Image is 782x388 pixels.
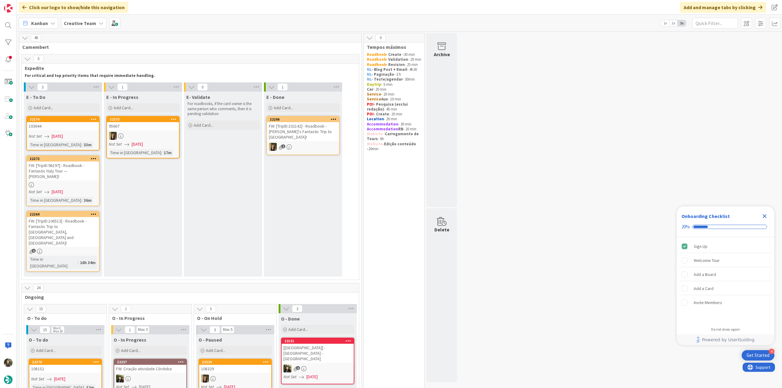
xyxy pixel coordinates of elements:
[199,359,271,365] div: 22229
[267,122,339,141] div: FW: [TripID:102142] - Roadbook - [PERSON_NAME]'s Fantastic Trip to [GEOGRAPHIC_DATA]!
[201,375,209,383] img: SP
[114,337,146,343] span: O - In Progress
[29,365,101,373] div: 108152
[29,337,48,343] span: O - To do
[29,359,101,373] div: 22278108152
[367,112,421,117] p: - 20 min
[281,316,300,322] span: O - Done
[266,94,284,100] span: E - Done
[114,365,186,373] div: FW: Criação atividade Córdoba
[711,327,740,332] div: Do not show again
[106,116,180,158] a: 2227395667SPNot Set[DATE]Time in [GEOGRAPHIC_DATA]:17m
[206,305,216,313] span: 5
[682,212,730,220] div: Onboarding Checklist
[282,338,354,363] div: 22151[[GEOGRAPHIC_DATA]] - [GEOGRAPHIC_DATA] - [GEOGRAPHIC_DATA]
[30,212,99,216] div: 22264
[27,217,99,247] div: FW: [TripID:106513] - Roadbook - Fantastic Trip to [GEOGRAPHIC_DATA], [GEOGRAPHIC_DATA] and [GEOG...
[367,52,386,57] strong: Roadbook
[78,259,79,266] span: :
[81,141,82,148] span: :
[386,57,408,62] strong: - Validation
[367,131,420,141] strong: Carregamento de Tours
[26,211,100,272] a: 22264FW: [TripID:106513] - Roadbook - Fantastic Trip to [GEOGRAPHIC_DATA], [GEOGRAPHIC_DATA] and ...
[199,365,271,373] div: 108329
[30,117,99,121] div: 22274
[114,105,133,111] span: Add Card...
[296,366,300,370] span: 1
[679,254,772,267] div: Welcome Tour is incomplete.
[197,83,208,91] span: 0
[398,126,403,132] strong: RB
[27,212,99,217] div: 22264
[52,189,63,195] span: [DATE]
[25,294,351,300] span: Ongoing
[367,62,421,67] p: - 25 min
[367,92,381,97] strong: Service
[367,102,374,107] strong: POI
[27,117,99,130] div: 22274103644
[32,360,101,364] div: 22278
[371,67,407,72] strong: - Blog Post + Email
[138,328,148,331] div: Max 3
[367,44,417,50] span: Tempos máximos
[30,157,99,161] div: 22272
[281,338,354,384] a: 22151[[GEOGRAPHIC_DATA]] - [GEOGRAPHIC_DATA] - [GEOGRAPHIC_DATA]BCNot Set[DATE]
[367,142,421,152] p: - 20min
[367,141,383,147] strong: Website
[677,334,774,345] div: Footer
[110,117,179,121] div: 22273
[367,62,386,67] strong: Roadbook
[33,55,44,63] span: 5
[37,83,48,91] span: 3
[31,376,44,382] i: Not Set
[107,117,179,122] div: 22273
[682,224,769,230] div: Checklist progress: 20%
[13,1,28,8] span: Support
[161,149,162,156] span: :
[677,206,774,345] div: Checklist Container
[125,326,135,333] span: 1
[367,132,421,142] p: - - 6h
[282,338,354,344] div: 22151
[32,249,36,253] span: 1
[381,96,388,102] strong: Aux
[82,141,93,148] div: 33m
[27,156,99,161] div: 22272
[29,189,42,194] i: Not Set
[82,197,93,204] div: 36m
[367,72,421,77] p: - 3 h
[434,51,450,58] div: Archive
[114,375,186,383] div: BC
[367,77,421,82] p: - 30min
[186,94,210,100] span: E- Validate
[434,226,449,233] div: Delete
[680,334,771,345] a: Powered by UserGuiding
[199,375,271,383] div: SP
[106,94,138,100] span: E - In Progress
[109,149,161,156] div: Time in [GEOGRAPHIC_DATA]
[367,57,421,62] p: - 20 min
[206,348,225,353] span: Add Card...
[374,111,389,117] strong: - Create
[267,117,339,122] div: 22266
[36,348,56,353] span: Add Card...
[29,359,101,365] div: 22278
[54,376,65,382] span: [DATE]
[26,155,100,206] a: 22272FW: [TripID:96197] - Roadbook - Fantastic Italy Tour — [PERSON_NAME]!Not Set[DATE]Time in [G...
[199,337,222,343] span: O - Paused
[769,349,774,354] div: 4
[281,144,285,148] span: 1
[282,344,354,363] div: [[GEOGRAPHIC_DATA]] - [GEOGRAPHIC_DATA] - [GEOGRAPHIC_DATA]
[52,133,63,140] span: [DATE]
[386,62,405,67] strong: - Revision
[267,143,339,151] div: SP
[270,117,339,121] div: 22266
[4,4,13,13] img: Visit kanbanzone.com
[116,375,124,383] img: BC
[367,141,417,151] strong: Edição conteúdo -
[367,67,421,72] p: - 4h30
[109,141,122,147] i: Not Set
[188,101,258,116] p: For roadbooks, if the card owner is the same person who comments, then it is pending validation
[267,117,339,141] div: 22266FW: [TripID:102142] - Roadbook - [PERSON_NAME]'s Fantastic Trip to [GEOGRAPHIC_DATA]!
[367,97,421,102] p: - 10 min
